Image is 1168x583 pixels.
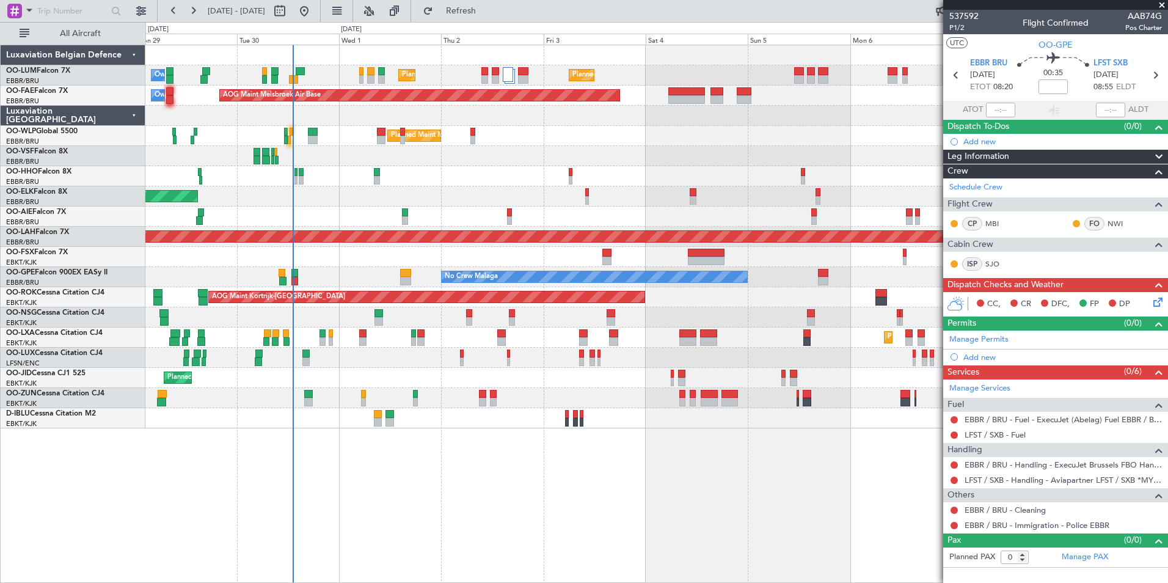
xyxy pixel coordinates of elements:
[987,298,1001,310] span: CC,
[947,398,964,412] span: Fuel
[1124,533,1142,546] span: (0/0)
[6,249,68,256] a: OO-FSXFalcon 7X
[949,383,1010,395] a: Manage Services
[965,430,1026,440] a: LFST / SXB - Fuel
[985,218,1013,229] a: MBI
[6,309,37,317] span: OO-NSG
[1043,67,1063,79] span: 00:35
[970,57,1007,70] span: EBBR BRU
[6,97,39,106] a: EBBR/BRU
[6,87,68,95] a: OO-FAEFalcon 7X
[6,87,34,95] span: OO-FAE
[1090,298,1099,310] span: FP
[1125,23,1162,33] span: Pos Charter
[6,168,38,175] span: OO-HHO
[6,218,39,227] a: EBBR/BRU
[212,288,345,306] div: AOG Maint Kortrijk-[GEOGRAPHIC_DATA]
[6,370,86,377] a: OO-JIDCessna CJ1 525
[6,229,69,236] a: OO-LAHFalcon 7X
[37,2,108,20] input: Trip Number
[572,66,794,84] div: Planned Maint [GEOGRAPHIC_DATA] ([GEOGRAPHIC_DATA] National)
[1125,10,1162,23] span: AAB74G
[6,309,104,317] a: OO-NSGCessna Citation CJ4
[963,136,1162,147] div: Add new
[748,34,850,45] div: Sun 5
[947,197,993,211] span: Flight Crew
[949,182,1002,194] a: Schedule Crew
[965,460,1162,470] a: EBBR / BRU - Handling - ExecuJet Brussels FBO Handling Abelag
[970,69,995,81] span: [DATE]
[1124,317,1142,329] span: (0/0)
[949,334,1009,346] a: Manage Permits
[949,23,979,33] span: P1/2
[6,329,103,337] a: OO-LXACessna Citation CJ4
[134,34,236,45] div: Mon 29
[963,352,1162,362] div: Add new
[1116,81,1136,94] span: ELDT
[646,34,748,45] div: Sat 4
[6,157,39,166] a: EBBR/BRU
[148,24,169,35] div: [DATE]
[6,229,35,236] span: OO-LAH
[237,34,339,45] div: Tue 30
[167,369,310,387] div: Planned Maint Kortrijk-[GEOGRAPHIC_DATA]
[947,488,974,502] span: Others
[962,217,982,230] div: CP
[32,29,129,38] span: All Aircraft
[6,350,35,357] span: OO-LUX
[6,410,96,417] a: D-IBLUCessna Citation M2
[6,350,103,357] a: OO-LUXCessna Citation CJ4
[13,24,133,43] button: All Aircraft
[6,128,36,135] span: OO-WLP
[947,443,982,457] span: Handling
[402,66,623,84] div: Planned Maint [GEOGRAPHIC_DATA] ([GEOGRAPHIC_DATA] National)
[208,5,265,16] span: [DATE] - [DATE]
[1124,365,1142,378] span: (0/6)
[6,128,78,135] a: OO-WLPGlobal 5500
[6,359,40,368] a: LFSN/ENC
[1119,298,1130,310] span: DP
[965,475,1162,485] a: LFST / SXB - Handling - Aviapartner LFST / SXB *MYHANDLING*
[6,370,32,377] span: OO-JID
[6,278,39,287] a: EBBR/BRU
[1084,217,1104,230] div: FO
[946,37,968,48] button: UTC
[6,390,104,397] a: OO-ZUNCessna Citation CJ4
[965,505,1046,515] a: EBBR / BRU - Cleaning
[6,399,37,408] a: EBKT/KJK
[947,533,961,548] span: Pax
[6,168,71,175] a: OO-HHOFalcon 8X
[6,188,67,196] a: OO-ELKFalcon 8X
[1021,298,1031,310] span: CR
[6,298,37,307] a: EBKT/KJK
[985,258,1013,269] a: SJO
[965,414,1162,425] a: EBBR / BRU - Fuel - ExecuJet (Abelag) Fuel EBBR / BRU
[1023,16,1089,29] div: Flight Confirmed
[6,329,35,337] span: OO-LXA
[6,318,37,328] a: EBKT/KJK
[6,269,108,276] a: OO-GPEFalcon 900EX EASy II
[1093,81,1113,94] span: 08:55
[947,278,1064,292] span: Dispatch Checks and Weather
[544,34,646,45] div: Fri 3
[6,379,37,388] a: EBKT/KJK
[949,10,979,23] span: 537592
[6,238,39,247] a: EBBR/BRU
[6,289,104,296] a: OO-ROKCessna Citation CJ4
[6,289,37,296] span: OO-ROK
[1124,120,1142,133] span: (0/0)
[986,103,1015,117] input: --:--
[947,150,1009,164] span: Leg Information
[963,104,983,116] span: ATOT
[6,67,37,75] span: OO-LUM
[6,148,34,155] span: OO-VSF
[223,86,321,105] div: AOG Maint Melsbroek Air Base
[6,188,34,196] span: OO-ELK
[391,127,479,145] div: Planned Maint Milan (Linate)
[6,177,39,186] a: EBBR/BRU
[436,7,487,15] span: Refresh
[6,67,70,75] a: OO-LUMFalcon 7X
[417,1,491,21] button: Refresh
[947,238,993,252] span: Cabin Crew
[949,551,995,563] label: Planned PAX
